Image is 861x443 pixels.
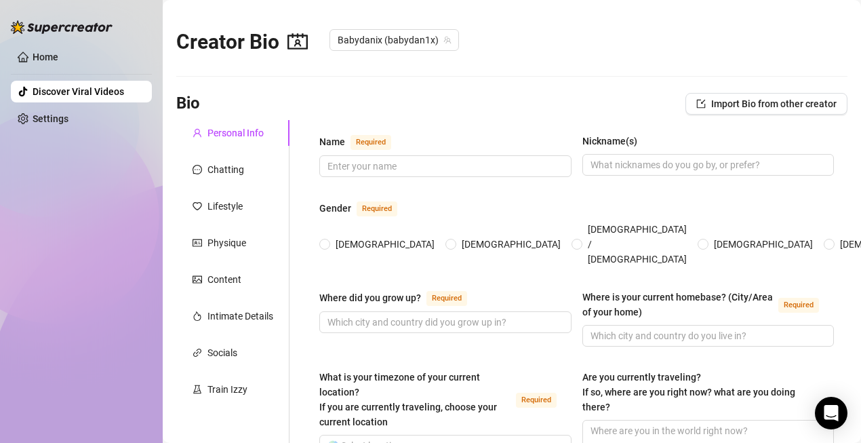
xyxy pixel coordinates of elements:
[207,345,237,360] div: Socials
[327,315,561,330] input: Where did you grow up?
[287,31,308,52] span: contacts
[319,134,345,149] div: Name
[338,30,451,50] span: Babydanix (babydan1x)
[582,290,774,320] div: Where is your current homebase? (City/Area of your home)
[590,328,824,343] input: Where is your current homebase? (City/Area of your home)
[176,29,308,55] h2: Creator Bio
[582,290,835,320] label: Where is your current homebase? (City/Area of your home)
[207,272,241,287] div: Content
[582,222,692,267] span: [DEMOGRAPHIC_DATA] / [DEMOGRAPHIC_DATA]
[193,165,202,174] span: message
[327,159,561,174] input: Name
[11,20,113,34] img: logo-BBDzfeDw.svg
[319,290,421,305] div: Where did you grow up?
[33,113,68,124] a: Settings
[193,385,202,394] span: experiment
[351,135,391,150] span: Required
[357,201,397,216] span: Required
[33,52,58,62] a: Home
[193,128,202,138] span: user
[193,201,202,211] span: heart
[319,372,497,427] span: What is your timezone of your current location? If you are currently traveling, choose your curre...
[319,201,351,216] div: Gender
[582,134,647,149] label: Nickname(s)
[207,309,273,324] div: Intimate Details
[319,134,406,150] label: Name
[193,238,202,248] span: idcard
[207,126,264,140] div: Personal Info
[582,134,637,149] div: Nickname(s)
[708,237,818,252] span: [DEMOGRAPHIC_DATA]
[207,382,247,397] div: Train Izzy
[443,36,452,44] span: team
[33,86,124,97] a: Discover Viral Videos
[456,237,566,252] span: [DEMOGRAPHIC_DATA]
[582,372,795,412] span: Are you currently traveling? If so, where are you right now? what are you doing there?
[590,157,824,172] input: Nickname(s)
[193,348,202,358] span: link
[330,237,440,252] span: [DEMOGRAPHIC_DATA]
[319,200,412,216] label: Gender
[193,275,202,284] span: picture
[207,235,246,250] div: Physique
[176,93,200,115] h3: Bio
[426,291,467,306] span: Required
[207,199,243,214] div: Lifestyle
[193,311,202,321] span: fire
[516,393,557,408] span: Required
[685,93,847,115] button: Import Bio from other creator
[815,397,847,429] div: Open Intercom Messenger
[696,99,706,109] span: import
[778,298,819,313] span: Required
[711,98,837,109] span: Import Bio from other creator
[207,162,244,177] div: Chatting
[319,290,482,306] label: Where did you grow up?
